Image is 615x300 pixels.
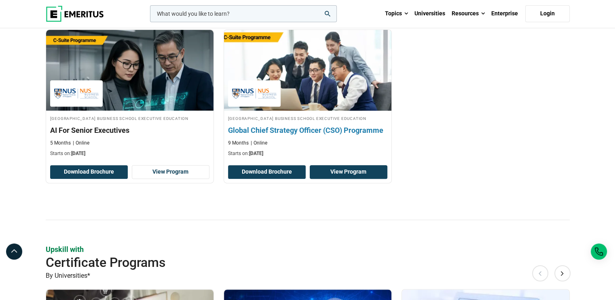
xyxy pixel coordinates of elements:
button: Download Brochure [50,165,128,179]
span: [DATE] [249,151,263,156]
img: National University of Singapore Business School Executive Education [54,84,99,103]
button: Download Brochure [228,165,306,179]
a: Login [525,5,570,22]
h3: AI For Senior Executives [50,125,209,135]
h3: Global Chief Strategy Officer (CSO) Programme [228,125,387,135]
span: [DATE] [71,151,85,156]
a: View Program [310,165,387,179]
a: View Program [132,165,209,179]
button: Previous [532,265,548,281]
button: Next [554,265,571,281]
p: Online [251,140,267,147]
a: Business Management Course by National University of Singapore Business School Executive Educatio... [224,30,391,162]
img: Global Chief Strategy Officer (CSO) Programme | Online Business Management Course [216,26,399,115]
p: Starts on: [50,150,209,157]
img: National University of Singapore Business School Executive Education [232,84,277,103]
input: woocommerce-product-search-field-0 [150,5,337,22]
p: By Universities* [46,271,570,281]
h2: Certificate Programs [46,254,517,271]
img: AI For Senior Executives | Online AI and Machine Learning Course [46,30,213,111]
p: Upskill with [46,244,570,254]
p: Starts on: [228,150,387,157]
h4: [GEOGRAPHIC_DATA] Business School Executive Education [50,115,209,122]
p: Online [73,140,89,147]
p: 9 Months [228,140,249,147]
a: AI and Machine Learning Course by National University of Singapore Business School Executive Educ... [46,30,213,162]
p: 5 Months [50,140,71,147]
h4: [GEOGRAPHIC_DATA] Business School Executive Education [228,115,387,122]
